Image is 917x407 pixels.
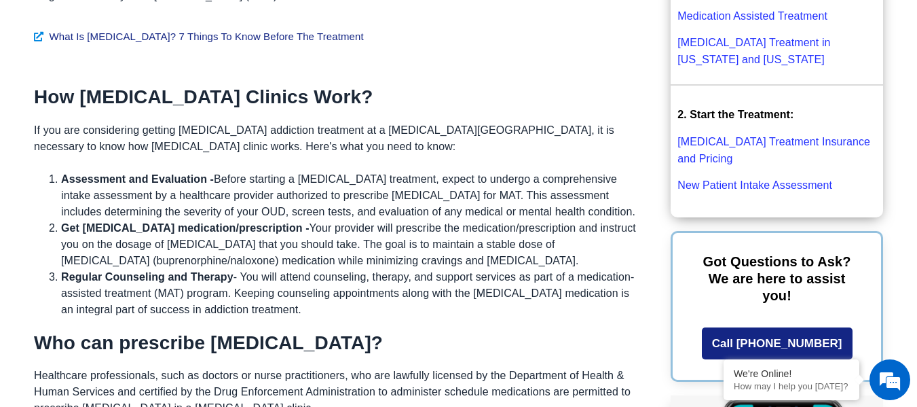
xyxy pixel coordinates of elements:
div: Chat with us now [91,71,248,89]
a: Click this link to get started with Suboxone Treatment by filling out this New Packet Packet form [671,179,825,191]
span: What Is [MEDICAL_DATA]? 7 Things To Know Before The Treatment [39,28,357,45]
li: Before starting a [MEDICAL_DATA] treatment, expect to undergo a comprehensive intake assessment b... [54,171,630,220]
span: We're online! [79,119,187,256]
span: We're online! [79,171,187,308]
a: Call [PHONE_NUMBER] [695,328,846,359]
h2: Who can prescribe [MEDICAL_DATA]? [27,332,630,355]
h2: How [MEDICAL_DATA] Clinics Work? [27,86,630,109]
p: If you are considering getting [MEDICAL_DATA] addiction treatment at a [MEDICAL_DATA][GEOGRAPHIC_... [27,122,630,155]
li: - You will attend counseling, therapy, and support services as part of a medication-assisted trea... [54,269,630,318]
textarea: Type your message and hit 'Enter' [7,266,259,314]
div: Navigation go back [15,70,35,90]
div: We're Online! [734,368,849,379]
p: Got Questions to Ask? We are here to assist you! [686,253,854,304]
a: Click this link to learn more about getting suboxone treatment for Tennessee Residents [671,37,823,65]
strong: 2. Start the Treatment: [671,109,787,120]
strong: Regular Counseling and Therapy [54,271,227,283]
div: Minimize live chat window [223,7,255,39]
span: Call [PHONE_NUMBER] [705,338,836,349]
a: Read more about What is Suboxone and What you need to know before getting Suboxone Treatment [27,28,630,45]
a: Click this link to learn more about Suboxone MAT Program for Opioid Addiction [671,10,821,22]
li: Your provider will prescribe the medication/prescription and instruct you on the dosage of [MEDIC... [54,220,630,269]
p: How may I help you today? [734,381,849,391]
strong: Assessment and Evaluation - [54,173,207,185]
a: Click this link to learn more about Suboxone Clinic that accept medicaid and insurance [671,136,863,164]
strong: Get [MEDICAL_DATA] medication/prescription - [54,222,303,234]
